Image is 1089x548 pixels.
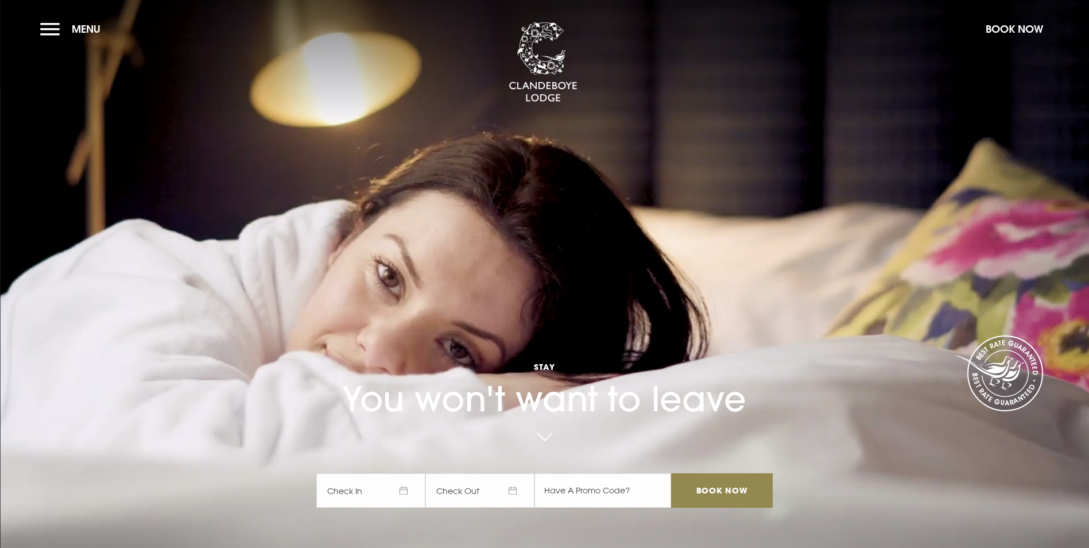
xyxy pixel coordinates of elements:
[509,22,578,103] img: Clandeboye Lodge
[425,473,534,508] span: Check Out
[671,473,772,508] input: Book Now
[980,17,1049,41] button: Book Now
[316,473,425,508] span: Check In
[534,473,671,508] input: Have A Promo Code?
[40,17,106,41] button: Menu
[316,361,772,372] span: Stay
[316,327,772,419] h1: You won't want to leave
[72,22,100,36] span: Menu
